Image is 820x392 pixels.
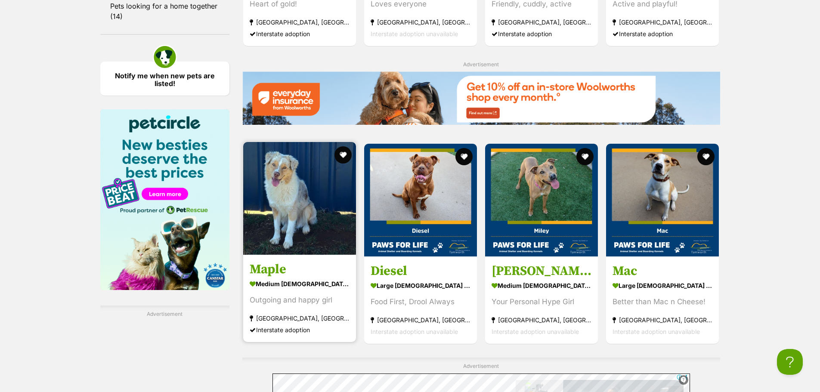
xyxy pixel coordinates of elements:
strong: [GEOGRAPHIC_DATA], [GEOGRAPHIC_DATA] [250,312,350,324]
strong: [GEOGRAPHIC_DATA], [GEOGRAPHIC_DATA] [371,314,470,326]
button: favourite [455,148,473,165]
span: Interstate adoption unavailable [613,328,700,335]
div: Your Personal Hype Girl [492,296,591,308]
img: Mac - Bull Arab Dog [606,144,719,256]
img: Everyday Insurance promotional banner [242,71,720,124]
div: Outgoing and happy girl [250,294,350,306]
strong: [GEOGRAPHIC_DATA], [GEOGRAPHIC_DATA] [613,314,712,326]
strong: [GEOGRAPHIC_DATA], [GEOGRAPHIC_DATA] [492,16,591,28]
a: Mac large [DEMOGRAPHIC_DATA] Dog Better than Mac n Cheese! [GEOGRAPHIC_DATA], [GEOGRAPHIC_DATA] I... [606,256,719,344]
strong: [GEOGRAPHIC_DATA], [GEOGRAPHIC_DATA] [371,16,470,28]
button: favourite [576,148,594,165]
span: Interstate adoption unavailable [371,30,458,37]
a: Maple medium [DEMOGRAPHIC_DATA] Dog Outgoing and happy girl [GEOGRAPHIC_DATA], [GEOGRAPHIC_DATA] ... [243,255,356,342]
h3: [PERSON_NAME] [492,263,591,279]
h3: Mac [613,263,712,279]
span: Advertisement [463,61,499,68]
strong: [GEOGRAPHIC_DATA], [GEOGRAPHIC_DATA] [250,16,350,28]
strong: [GEOGRAPHIC_DATA], [GEOGRAPHIC_DATA] [613,16,712,28]
img: Maple - Australian Shepherd Dog [243,142,356,255]
button: favourite [698,148,715,165]
div: Better than Mac n Cheese! [613,296,712,308]
div: Interstate adoption [492,28,591,39]
div: Food First, Drool Always [371,296,470,308]
strong: medium [DEMOGRAPHIC_DATA] Dog [492,279,591,292]
div: Interstate adoption [613,28,712,39]
strong: large [DEMOGRAPHIC_DATA] Dog [371,279,470,292]
div: Interstate adoption [250,324,350,336]
img: Pet Circle promo banner [100,109,229,290]
span: Interstate adoption unavailable [371,328,458,335]
iframe: Help Scout Beacon - Open [777,349,803,375]
a: Everyday Insurance promotional banner [242,71,720,126]
strong: [GEOGRAPHIC_DATA], [GEOGRAPHIC_DATA] [492,314,591,326]
span: Interstate adoption unavailable [492,328,579,335]
strong: medium [DEMOGRAPHIC_DATA] Dog [250,278,350,290]
a: [PERSON_NAME] medium [DEMOGRAPHIC_DATA] Dog Your Personal Hype Girl [GEOGRAPHIC_DATA], [GEOGRAPHI... [485,256,598,344]
img: Diesel - Dogue de Bordeaux Dog [364,144,477,256]
a: Diesel large [DEMOGRAPHIC_DATA] Dog Food First, Drool Always [GEOGRAPHIC_DATA], [GEOGRAPHIC_DATA]... [364,256,477,344]
strong: large [DEMOGRAPHIC_DATA] Dog [613,279,712,292]
h3: Diesel [371,263,470,279]
button: favourite [334,146,352,164]
a: Notify me when new pets are listed! [100,62,229,96]
h3: Maple [250,261,350,278]
img: info.svg [680,376,687,384]
div: Interstate adoption [250,28,350,39]
img: Miley - Mastiff Dog [485,144,598,256]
